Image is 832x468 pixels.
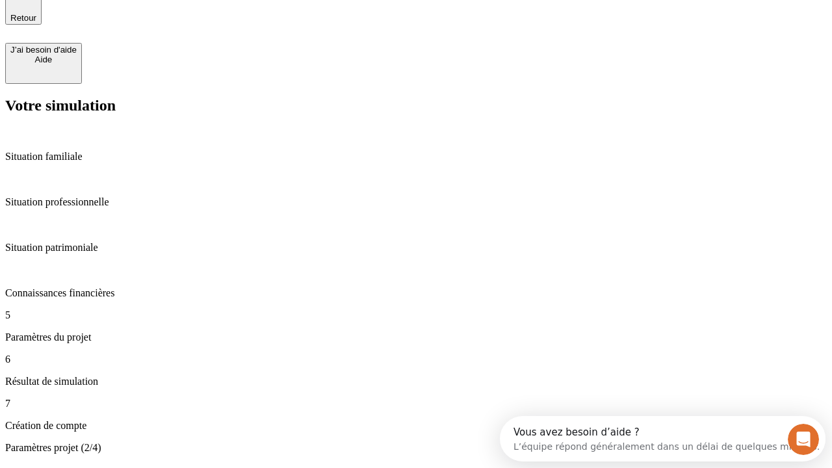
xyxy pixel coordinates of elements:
p: Connaissances financières [5,287,827,299]
p: 5 [5,309,827,321]
p: Situation patrimoniale [5,242,827,253]
div: Vous avez besoin d’aide ? [14,11,320,21]
p: Résultat de simulation [5,376,827,387]
p: Situation professionnelle [5,196,827,208]
button: J’ai besoin d'aideAide [5,43,82,84]
p: 6 [5,354,827,365]
iframe: Intercom live chat discovery launcher [500,416,825,461]
p: Paramètres du projet [5,331,827,343]
div: J’ai besoin d'aide [10,45,77,55]
p: Création de compte [5,420,827,432]
h2: Votre simulation [5,97,827,114]
div: L’équipe répond généralement dans un délai de quelques minutes. [14,21,320,35]
div: Aide [10,55,77,64]
span: Retour [10,13,36,23]
p: 7 [5,398,827,409]
div: Ouvrir le Messenger Intercom [5,5,358,41]
p: Paramètres projet (2/4) [5,442,827,454]
p: Situation familiale [5,151,827,162]
iframe: Intercom live chat [788,424,819,455]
